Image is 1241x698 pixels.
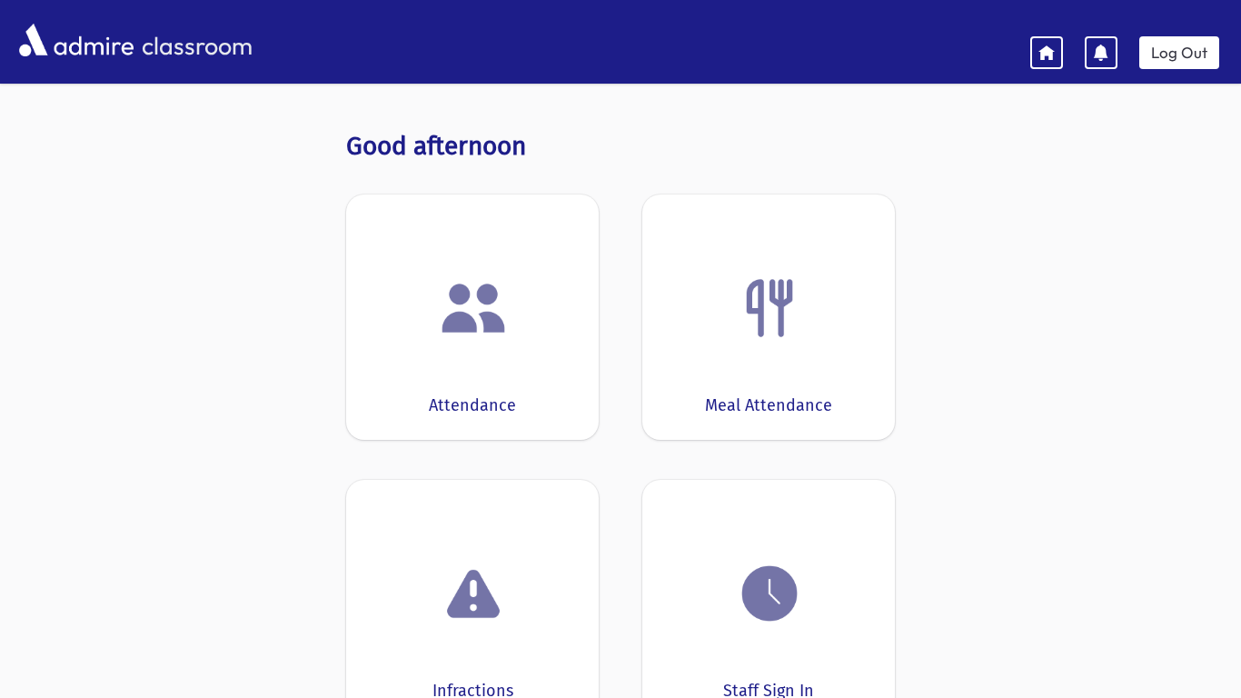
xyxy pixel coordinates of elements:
[439,563,508,632] img: exclamation.png
[346,131,895,162] h3: Good afternoon
[735,274,804,343] img: Fork.png
[138,16,253,65] span: classroom
[1139,36,1219,69] a: Log Out
[735,559,804,628] img: clock.png
[439,274,508,343] img: users.png
[15,19,138,61] img: AdmirePro
[705,394,832,418] div: Meal Attendance
[429,394,516,418] div: Attendance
